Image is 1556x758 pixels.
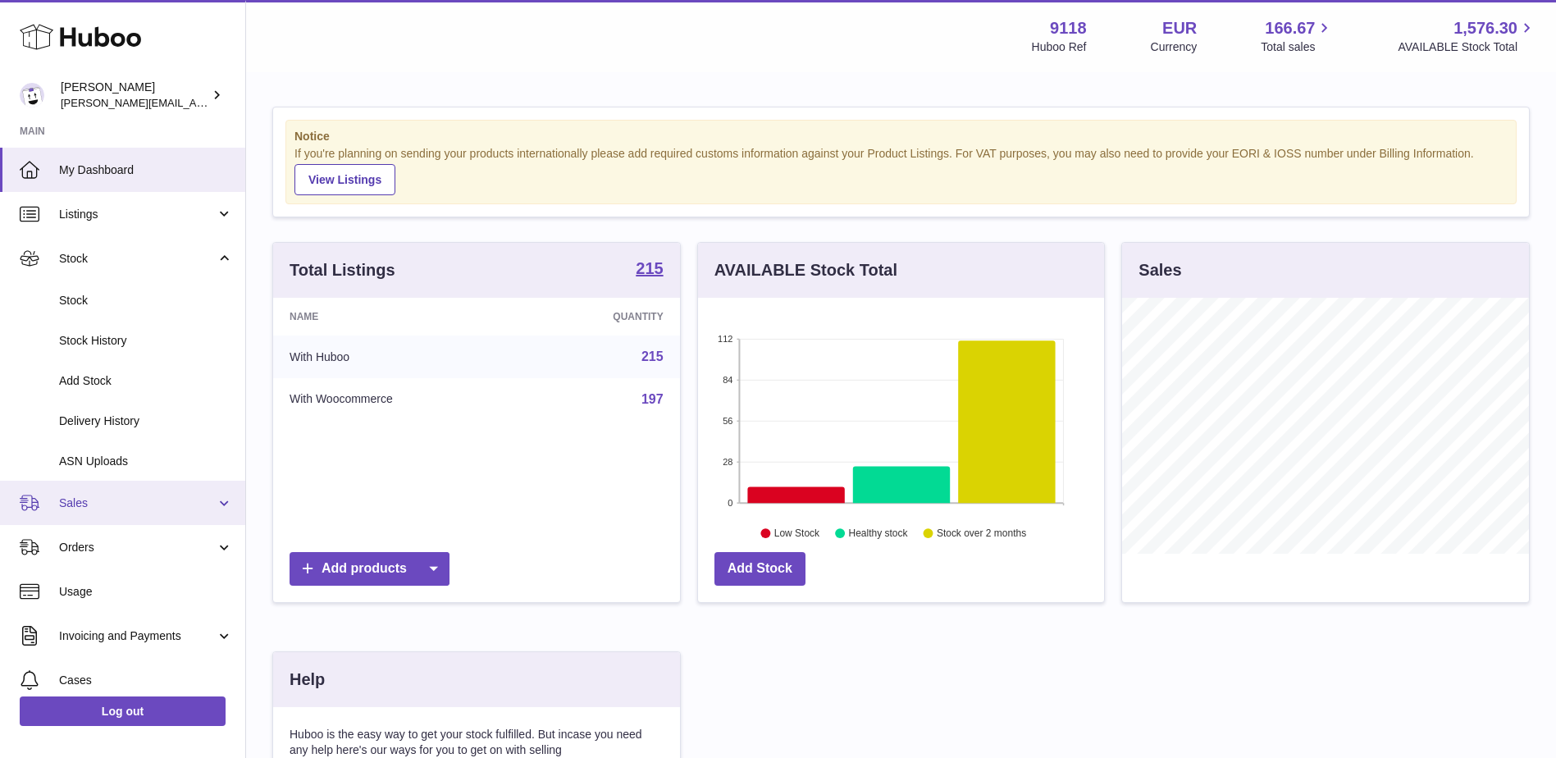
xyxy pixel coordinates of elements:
a: 215 [641,349,664,363]
a: Add products [290,552,449,586]
text: 0 [728,498,732,508]
text: Stock over 2 months [937,527,1026,539]
text: Healthy stock [848,527,908,539]
span: Stock [59,293,233,308]
h3: AVAILABLE Stock Total [714,259,897,281]
span: Invoicing and Payments [59,628,216,644]
span: Orders [59,540,216,555]
span: Usage [59,584,233,600]
span: Listings [59,207,216,222]
a: 166.67 Total sales [1261,17,1334,55]
span: 166.67 [1265,17,1315,39]
text: 28 [723,457,732,467]
a: Log out [20,696,226,726]
img: freddie.sawkins@czechandspeake.com [20,83,44,107]
span: [PERSON_NAME][EMAIL_ADDRESS][PERSON_NAME][DOMAIN_NAME] [61,96,417,109]
span: 1,576.30 [1453,17,1517,39]
text: 84 [723,375,732,385]
text: 112 [718,334,732,344]
div: Huboo Ref [1032,39,1087,55]
span: Stock [59,251,216,267]
a: Add Stock [714,552,805,586]
h3: Total Listings [290,259,395,281]
span: Total sales [1261,39,1334,55]
a: 197 [641,392,664,406]
div: [PERSON_NAME] [61,80,208,111]
td: With Woocommerce [273,378,526,421]
h3: Sales [1138,259,1181,281]
h3: Help [290,669,325,691]
p: Huboo is the easy way to get your stock fulfilled. But incase you need any help here's our ways f... [290,727,664,758]
a: View Listings [294,164,395,195]
a: 1,576.30 AVAILABLE Stock Total [1398,17,1536,55]
text: 56 [723,416,732,426]
strong: 9118 [1050,17,1087,39]
text: Low Stock [774,527,820,539]
span: AVAILABLE Stock Total [1398,39,1536,55]
span: My Dashboard [59,162,233,178]
span: Delivery History [59,413,233,429]
th: Name [273,298,526,336]
div: Currency [1151,39,1198,55]
strong: EUR [1162,17,1197,39]
th: Quantity [526,298,680,336]
span: Add Stock [59,373,233,389]
span: Cases [59,673,233,688]
span: Sales [59,495,216,511]
div: If you're planning on sending your products internationally please add required customs informati... [294,146,1508,195]
a: 215 [636,260,663,280]
span: Stock History [59,333,233,349]
strong: 215 [636,260,663,276]
span: ASN Uploads [59,454,233,469]
td: With Huboo [273,336,526,378]
strong: Notice [294,129,1508,144]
